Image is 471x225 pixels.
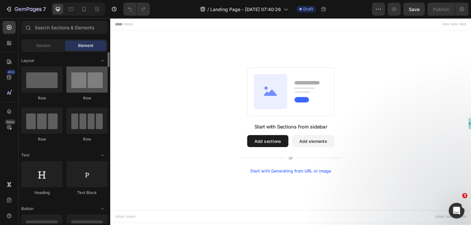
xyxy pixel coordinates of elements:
[97,150,108,160] span: Toggle open
[43,5,46,13] p: 7
[66,136,108,142] div: Row
[198,127,244,140] button: Add elements
[66,95,108,101] div: Row
[21,152,29,158] span: Text
[21,58,34,64] span: Layout
[123,3,150,16] div: Undo/Redo
[449,203,464,218] iframe: Intercom live chat
[36,43,50,49] span: Section
[78,43,93,49] span: Element
[403,3,425,16] button: Save
[21,190,62,196] div: Heading
[6,69,16,75] div: 450
[21,206,33,212] span: Button
[210,6,281,13] span: Landing Page - [DATE] 07:40:26
[303,6,313,12] span: Draft
[21,136,62,142] div: Row
[149,127,194,140] button: Add sections
[157,114,236,122] div: Start with Sections from sidebar
[5,119,16,125] div: Beta
[433,6,449,13] div: Publish
[462,193,467,198] span: 3
[66,190,108,196] div: Text Block
[97,203,108,214] span: Toggle open
[21,95,62,101] div: Row
[427,3,455,16] button: Publish
[110,18,471,225] iframe: Design area
[409,7,420,12] span: Save
[207,6,209,13] span: /
[152,164,240,169] div: Start with Generating from URL or image
[21,21,108,34] input: Search Sections & Elements
[3,3,49,16] button: 7
[97,55,108,66] span: Toggle open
